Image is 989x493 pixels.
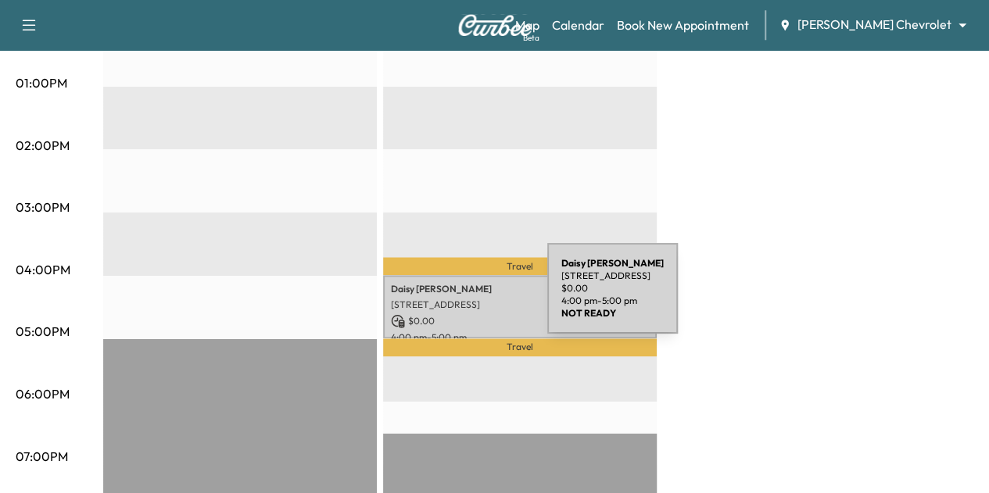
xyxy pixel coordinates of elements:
img: Curbee Logo [457,14,532,36]
p: [STREET_ADDRESS] [561,270,664,282]
p: 07:00PM [16,447,68,466]
p: 01:00PM [16,73,67,92]
a: Book New Appointment [617,16,749,34]
b: NOT READY [561,307,616,319]
a: MapBeta [515,16,539,34]
a: Calendar [552,16,604,34]
p: 04:00PM [16,260,70,279]
b: Daisy [PERSON_NAME] [561,257,664,269]
p: 03:00PM [16,198,70,216]
div: Beta [523,32,539,44]
p: 05:00PM [16,322,70,341]
p: $ 0.00 [561,282,664,295]
p: 06:00PM [16,384,70,403]
p: Travel [383,338,657,356]
p: 4:00 pm - 5:00 pm [391,331,649,344]
p: Daisy [PERSON_NAME] [391,283,649,295]
span: [PERSON_NAME] Chevrolet [797,16,951,34]
p: 4:00 pm - 5:00 pm [561,295,664,307]
p: [STREET_ADDRESS] [391,298,649,311]
p: $ 0.00 [391,314,649,328]
p: 02:00PM [16,136,70,155]
p: Travel [383,257,657,275]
